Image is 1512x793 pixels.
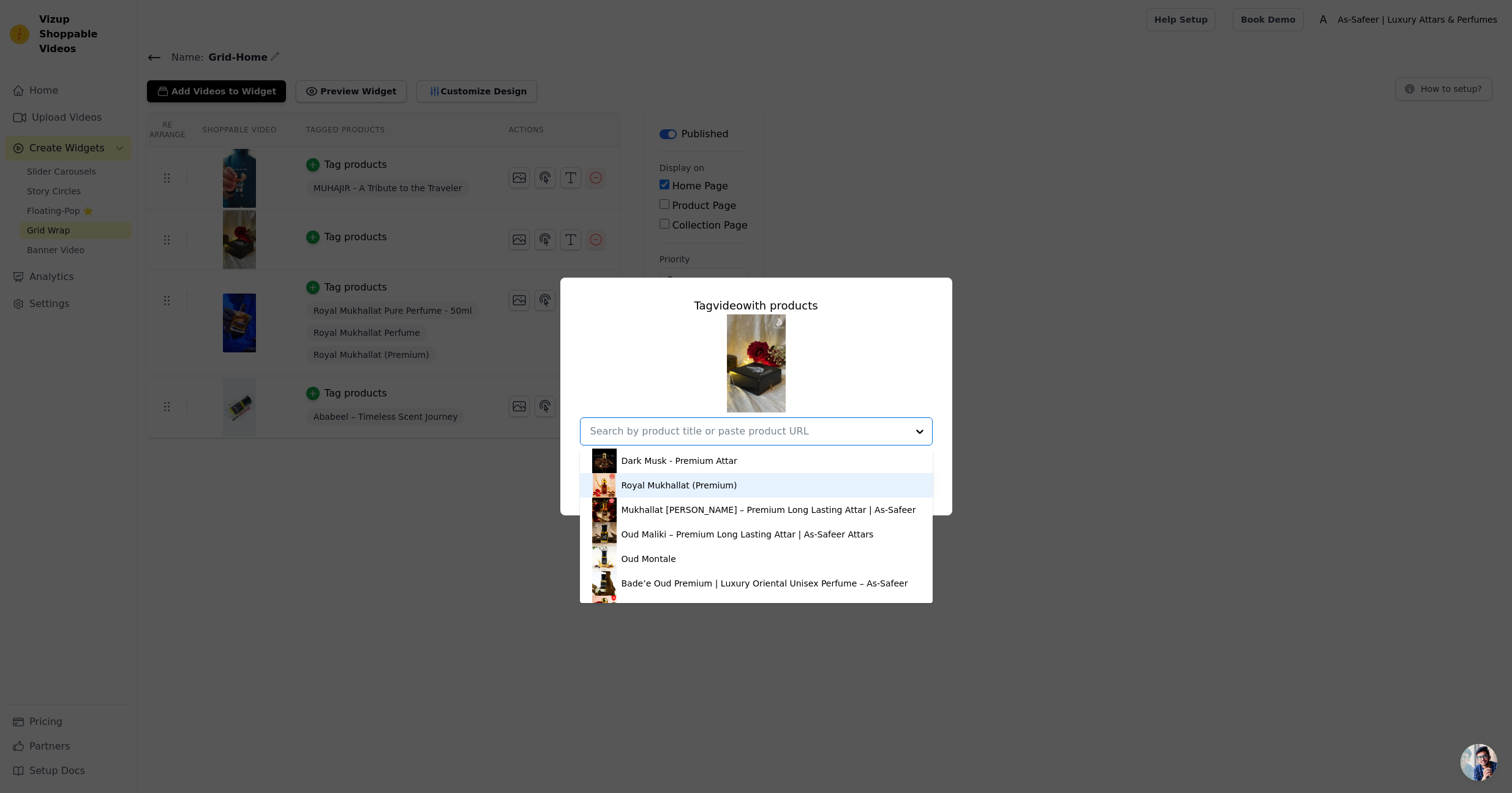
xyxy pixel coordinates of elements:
[622,455,737,467] div: Dark Musk - Premium Attar
[622,553,676,565] div: Oud Montale
[580,297,933,314] div: Tag video with products
[622,479,737,491] div: Royal Mukhallat (Premium)
[1461,744,1497,781] div: Open chat
[592,547,617,571] img: product thumbnail
[592,498,617,522] img: product thumbnail
[590,424,908,439] input: Search by product title or paste product URL
[622,504,916,516] div: Mukhallat [PERSON_NAME] – Premium Long Lasting Attar | As-Safeer
[592,522,617,547] img: product thumbnail
[592,571,617,596] img: product thumbnail
[592,473,617,498] img: product thumbnail
[622,577,908,590] div: Bade’e Oud Premium | Luxury Oriental Unisex Perfume – As-Safeer
[592,449,617,473] img: product thumbnail
[622,602,846,614] div: Oud [PERSON_NAME] – A Royal Blend of Rose & Oud
[622,528,874,541] div: Oud Maliki – Premium Long Lasting Attar | As-Safeer Attars
[727,314,786,412] img: reel-preview-0t6ei7-ih.myshopify.com-3663353447254406669_72149620484.jpeg
[592,596,617,620] img: product thumbnail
